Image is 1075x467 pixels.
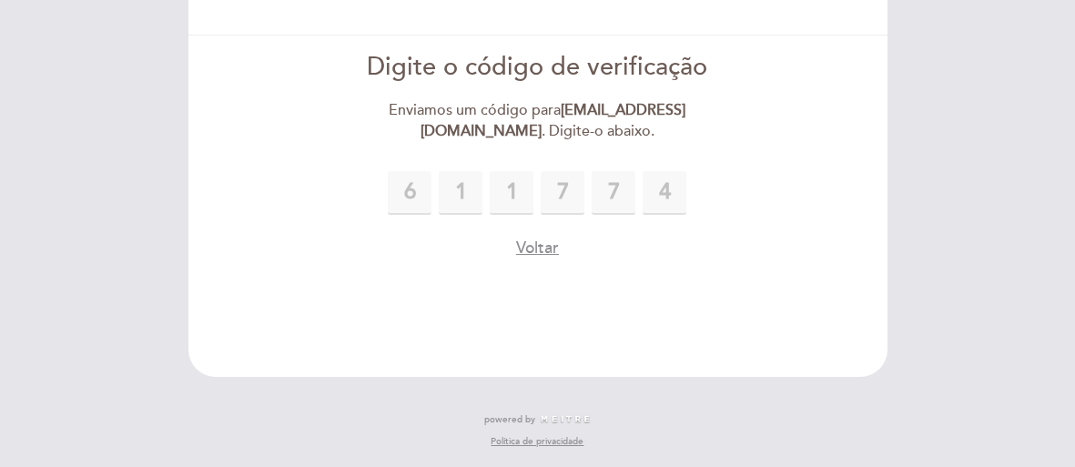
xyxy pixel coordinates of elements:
span: powered by [484,413,535,426]
a: powered by [484,413,592,426]
input: 0 [490,171,533,215]
button: Voltar [516,237,559,259]
img: MEITRE [540,415,592,424]
div: Digite o código de verificação [329,50,746,86]
input: 0 [541,171,584,215]
strong: [EMAIL_ADDRESS][DOMAIN_NAME] [421,101,686,140]
input: 0 [439,171,482,215]
input: 0 [388,171,431,215]
a: Política de privacidade [491,435,583,448]
input: 0 [592,171,635,215]
div: Enviamos um código para . Digite-o abaixo. [329,100,746,142]
input: 0 [643,171,686,215]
